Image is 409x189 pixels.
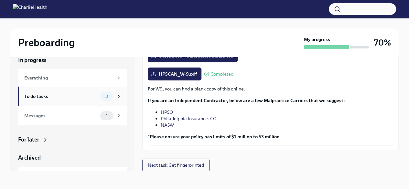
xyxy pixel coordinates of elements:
div: To do tasks [24,93,98,100]
span: Completed [210,72,233,77]
h3: 70% [374,37,391,48]
h2: Preboarding [18,36,75,49]
a: HPSO [161,109,173,115]
span: HPSCAN_W-9.pdf [152,71,197,77]
strong: My progress [304,36,330,43]
a: NASW [161,122,174,128]
a: For later [18,136,127,143]
div: For later [18,136,39,143]
label: HPSCAN_W-9.pdf [148,68,201,80]
a: To do tasks3 [18,87,127,106]
p: For W9, you can find a blank copy of this online. [148,86,393,92]
a: In progress [18,56,127,64]
a: Messages1 [18,106,127,125]
button: Next task:Get fingerprinted [142,159,210,172]
a: Philadelphia Insurance. CO [161,116,217,121]
div: Everything [24,74,113,81]
strong: Please ensure your policy has limits of $1 million to $3 million [150,134,280,140]
div: Messages [24,112,98,119]
span: 3 [102,94,112,99]
span: 1 [102,113,112,118]
span: Next task : Get fingerprinted [148,162,204,168]
a: Archived [18,154,127,162]
img: CharlieHealth [13,4,47,14]
strong: If you are an Independent Contractor, below are a few Malpractice Carriers that we suggest: [148,98,345,103]
a: Everything [18,69,127,87]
